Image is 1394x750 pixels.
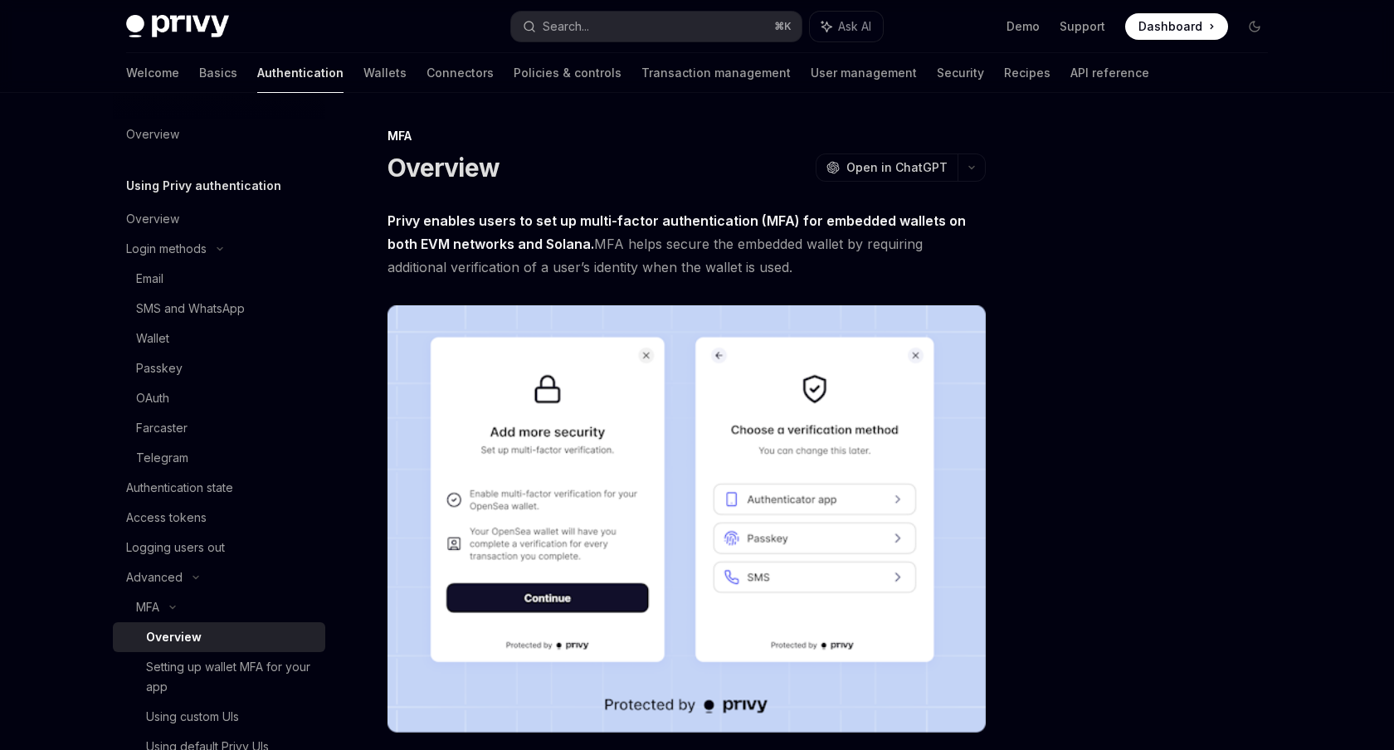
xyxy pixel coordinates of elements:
div: Login methods [126,239,207,259]
div: Access tokens [126,508,207,528]
span: Open in ChatGPT [846,159,948,176]
a: Access tokens [113,503,325,533]
div: Email [136,269,163,289]
a: Email [113,264,325,294]
a: Authentication [257,53,344,93]
a: SMS and WhatsApp [113,294,325,324]
button: Toggle dark mode [1241,13,1268,40]
div: Search... [543,17,589,37]
a: Wallets [363,53,407,93]
div: Overview [146,627,202,647]
strong: Privy enables users to set up multi-factor authentication (MFA) for embedded wallets on both EVM ... [387,212,966,252]
a: User management [811,53,917,93]
a: Security [937,53,984,93]
div: Overview [126,124,179,144]
span: ⌘ K [774,20,792,33]
a: Dashboard [1125,13,1228,40]
a: Overview [113,204,325,234]
div: SMS and WhatsApp [136,299,245,319]
div: Authentication state [126,478,233,498]
img: dark logo [126,15,229,38]
button: Search...⌘K [511,12,802,41]
a: Transaction management [641,53,791,93]
button: Open in ChatGPT [816,153,958,182]
a: API reference [1070,53,1149,93]
a: Farcaster [113,413,325,443]
h5: Using Privy authentication [126,176,281,196]
div: Overview [126,209,179,229]
h1: Overview [387,153,500,183]
a: Basics [199,53,237,93]
a: Demo [1007,18,1040,35]
div: Logging users out [126,538,225,558]
a: Policies & controls [514,53,621,93]
a: Welcome [126,53,179,93]
a: Overview [113,622,325,652]
a: Telegram [113,443,325,473]
div: MFA [136,597,159,617]
div: Wallet [136,329,169,348]
div: Advanced [126,567,183,587]
a: Support [1060,18,1105,35]
a: Wallet [113,324,325,353]
div: OAuth [136,388,169,408]
a: Using custom UIs [113,702,325,732]
a: Overview [113,119,325,149]
a: Logging users out [113,533,325,562]
span: Ask AI [838,18,871,35]
a: Passkey [113,353,325,383]
div: Using custom UIs [146,707,239,727]
a: OAuth [113,383,325,413]
button: Ask AI [810,12,883,41]
a: Authentication state [113,473,325,503]
a: Setting up wallet MFA for your app [113,652,325,702]
span: Dashboard [1138,18,1202,35]
div: MFA [387,128,986,144]
span: MFA helps secure the embedded wallet by requiring additional verification of a user’s identity wh... [387,209,986,279]
div: Passkey [136,358,183,378]
div: Telegram [136,448,188,468]
div: Farcaster [136,418,188,438]
a: Connectors [426,53,494,93]
img: images/MFA.png [387,305,986,733]
div: Setting up wallet MFA for your app [146,657,315,697]
a: Recipes [1004,53,1050,93]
